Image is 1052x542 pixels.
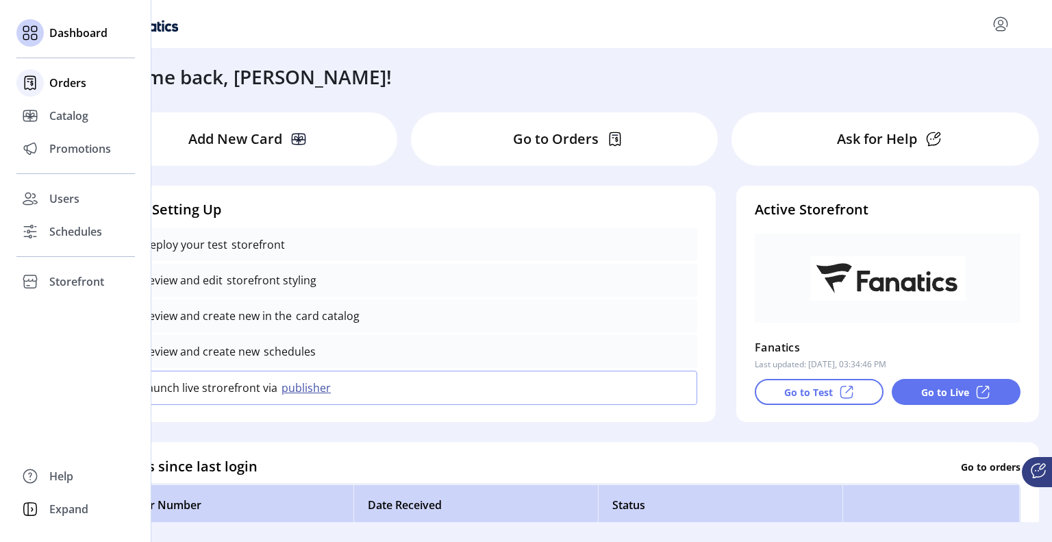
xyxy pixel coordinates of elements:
p: Go to Test [784,385,833,399]
span: Catalog [49,108,88,124]
h4: Active Storefront [755,199,1020,220]
p: Add New Card [188,129,282,149]
p: Deploy your test [142,236,227,253]
p: storefront [227,236,285,253]
span: Schedules [49,223,102,240]
span: Users [49,190,79,207]
p: Fanatics [755,336,800,358]
h4: Orders since last login [108,456,258,477]
th: Status [598,484,842,526]
button: menu [990,13,1012,35]
span: Help [49,468,73,484]
p: Go to Live [921,385,969,399]
button: publisher [277,380,339,396]
p: Last updated: [DATE], 03:34:46 PM [755,358,886,371]
p: Ask for Help [837,129,917,149]
span: Promotions [49,140,111,157]
th: Order Number [109,484,353,526]
p: Review and create new [142,343,260,360]
p: card catalog [292,308,360,324]
p: Go to Orders [513,129,599,149]
h4: Finish Setting Up [108,199,697,220]
p: storefront styling [223,272,316,288]
p: Review and create new in the [142,308,292,324]
span: Storefront [49,273,104,290]
span: Expand [49,501,88,517]
span: Dashboard [49,25,108,41]
h3: Welcome back, [PERSON_NAME]! [90,62,392,91]
th: Date Received [353,484,598,526]
p: Review and edit [142,272,223,288]
p: schedules [260,343,316,360]
p: Go to orders [961,459,1020,473]
p: Launch live strorefront via [142,380,277,396]
span: Orders [49,75,86,91]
